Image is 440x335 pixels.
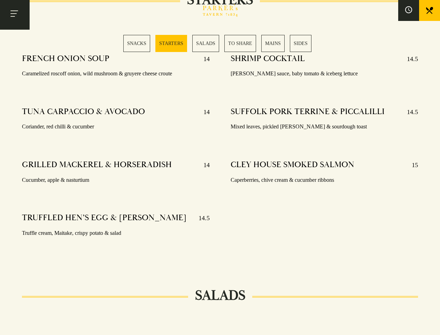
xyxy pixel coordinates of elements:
a: 3 / 6 [192,35,219,52]
p: Coriander, red chilli & cucumber [22,122,209,132]
h4: SUFFOLK PORK TERRINE & PICCALILLI [231,106,385,118]
p: Caramelized roscoff onion, wild mushroom & gruyere cheese croute [22,69,209,79]
h2: SALADS [188,287,252,304]
p: Mixed leaves, pickled [PERSON_NAME] & sourdough toast [231,122,418,132]
a: 5 / 6 [261,35,285,52]
p: [PERSON_NAME] sauce, baby tomato & iceberg lettuce [231,69,418,79]
h4: TUNA CARPACCIO & AVOCADO [22,106,145,118]
p: 14 [196,106,210,118]
p: Cucumber, apple & nasturtium [22,175,209,185]
h4: GRILLED MACKEREL & HORSERADISH [22,159,172,171]
p: 14.5 [400,106,418,118]
a: 4 / 6 [224,35,256,52]
a: 2 / 6 [155,35,187,52]
p: Truffle cream, Maitake, crispy potato & salad [22,228,209,238]
h4: CLEY HOUSE SMOKED SALMON [231,159,354,171]
p: 14 [196,159,210,171]
p: Caperberries, chive cream & cucumber ribbons [231,175,418,185]
a: 1 / 6 [123,35,150,52]
a: 6 / 6 [290,35,311,52]
p: 15 [405,159,418,171]
h4: TRUFFLED HEN’S EGG & [PERSON_NAME] [22,213,187,224]
p: 14.5 [192,213,210,224]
